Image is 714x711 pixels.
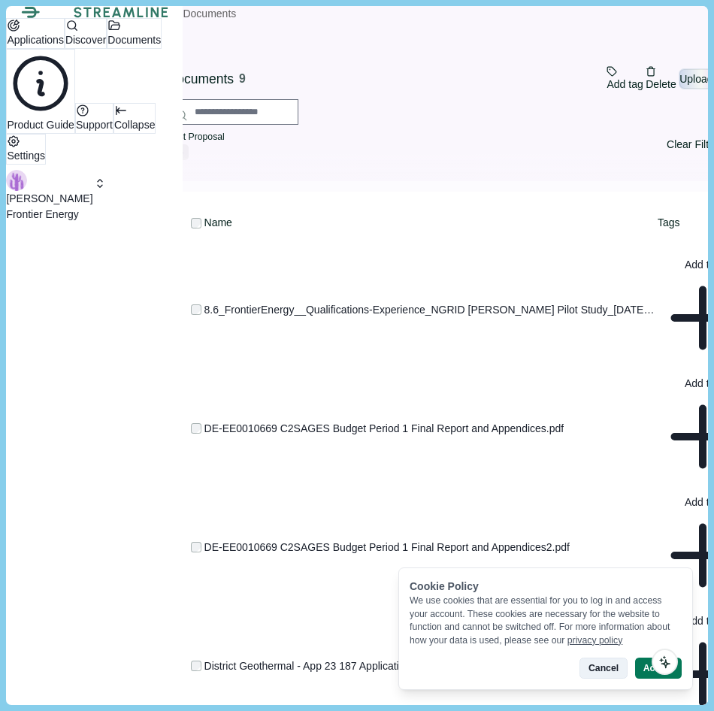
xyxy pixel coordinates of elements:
div: We use cookies that are essential for you to log in and access your account. These cookies are ne... [410,595,682,647]
img: Streamline Climate Logo [21,6,40,18]
a: Applications [6,34,65,46]
p: Product Guide [7,117,74,133]
button: Applications [6,18,65,49]
a: Settings [6,150,46,162]
p: Collapse [114,117,155,133]
a: Product Guide [6,119,75,131]
p: Documents [107,32,161,48]
button: Documents [107,18,162,49]
div: DE-EE0010669 C2SAGES Budget Period 1 Final Report and Appendices2.pdf [204,540,570,555]
img: profile picture [6,170,27,191]
span: Past Proposal [168,132,225,142]
button: Add tag [607,66,643,92]
button: Past Proposal 3 [168,129,225,160]
button: Product Guide [6,49,75,134]
div: DE-EE0010669 C2SAGES Budget Period 1 Final Report and Appendices.pdf [204,421,564,437]
div: 9 [239,70,246,89]
img: Streamline Climate Logo [74,7,168,18]
button: Delete [646,66,676,92]
p: Applications [7,32,64,48]
a: Documents [107,34,162,46]
p: [PERSON_NAME] [6,191,92,207]
a: Documents [183,6,236,22]
a: Streamline Climate LogoStreamline Climate Logo [6,6,183,18]
a: Expand [113,119,156,131]
span: Cookie Policy [410,580,479,592]
a: privacy policy [567,635,623,646]
div: District Geothermal - App 23 187 Application Report.pdf [204,658,463,674]
button: Cancel [579,658,627,679]
button: Accept [635,658,682,679]
div: 8.6_FrontierEnergy__Qualifications-Experience_NGRID [PERSON_NAME] Pilot Study_[DATE].docx [204,302,655,318]
th: Name [201,197,655,250]
p: Support [76,117,113,133]
a: Support [75,119,113,131]
button: Expand [113,103,156,134]
button: Discover [65,18,107,49]
p: Discover [65,32,106,48]
p: Settings [7,148,45,164]
button: Upload [679,71,712,87]
div: Documents [168,70,234,89]
button: Support [75,103,113,134]
a: Discover [65,34,107,46]
p: Frontier Energy [6,207,92,222]
button: Settings [6,134,46,165]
